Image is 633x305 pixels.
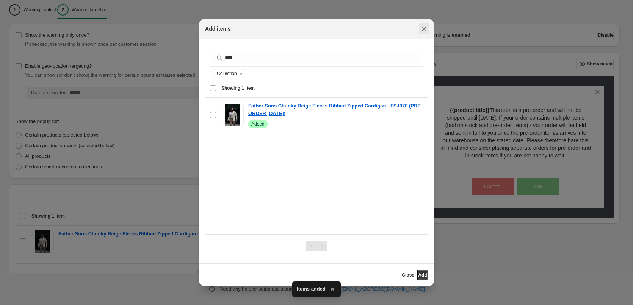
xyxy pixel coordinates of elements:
[251,121,265,127] span: Added
[217,70,237,76] span: Collection
[221,85,255,91] span: Showing 1 item
[205,25,231,33] h2: Add items
[402,270,414,280] button: Close
[402,272,414,278] span: Close
[213,69,246,78] button: Collection
[248,102,423,117] a: Father Sons Chunky Beige Flecks Ribbed Zipped Cardigan - FSJ070 (PRE ORDER [DATE])
[418,272,427,278] span: Add
[297,285,326,293] span: Items added
[306,241,327,251] nav: Pagination
[419,23,429,34] button: Close
[417,270,428,280] button: Add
